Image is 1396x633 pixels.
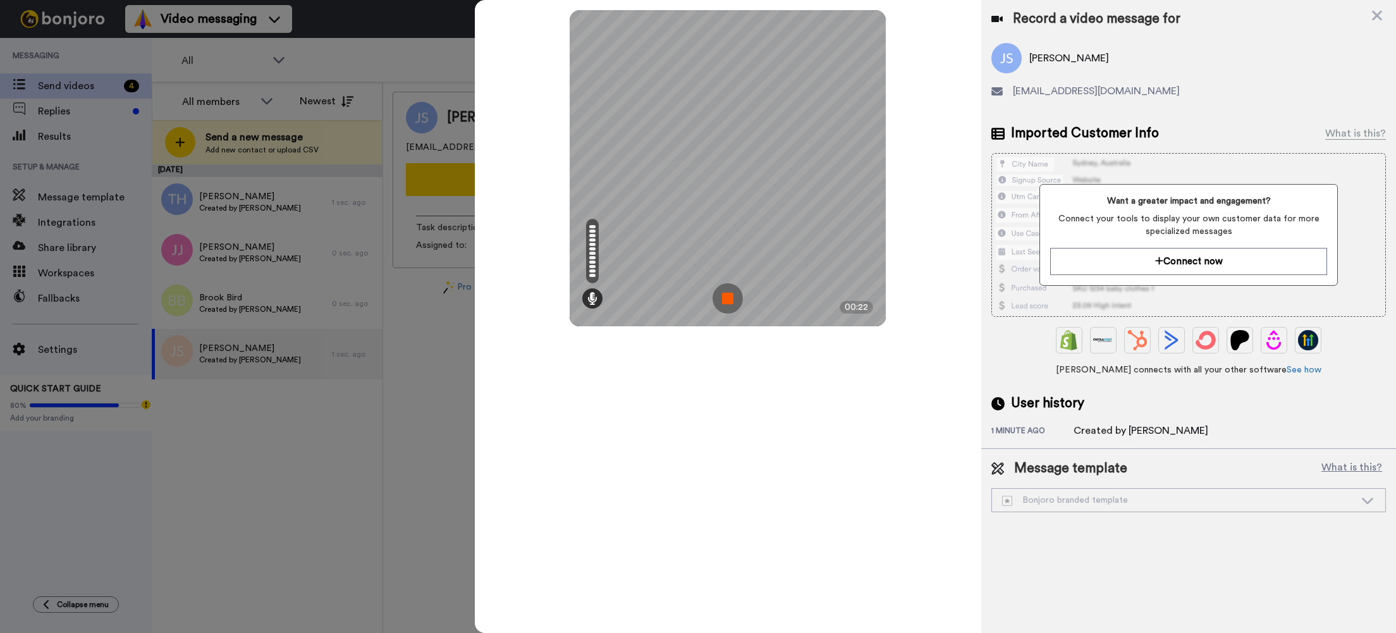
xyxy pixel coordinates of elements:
span: Imported Customer Info [1011,124,1159,143]
img: ConvertKit [1196,330,1216,350]
img: Ontraport [1093,330,1113,350]
img: Drip [1264,330,1284,350]
div: Bonjoro branded template [1002,494,1355,507]
span: [EMAIL_ADDRESS][DOMAIN_NAME] [1013,83,1180,99]
div: 1 minute ago [991,426,1074,438]
img: Hubspot [1127,330,1148,350]
span: Want a greater impact and engagement? [1050,195,1327,207]
img: Patreon [1230,330,1250,350]
img: Shopify [1059,330,1079,350]
a: See how [1287,366,1321,374]
div: What is this? [1325,126,1386,141]
span: Connect your tools to display your own customer data for more specialized messages [1050,212,1327,238]
span: Message template [1014,459,1127,478]
span: User history [1011,394,1084,413]
div: Created by [PERSON_NAME] [1074,423,1208,438]
img: ActiveCampaign [1161,330,1182,350]
img: demo-template.svg [1002,496,1012,506]
img: GoHighLevel [1298,330,1318,350]
span: [PERSON_NAME] connects with all your other software [991,364,1386,376]
img: ic_record_stop.svg [713,283,743,314]
div: 00:22 [840,301,873,314]
button: Connect now [1050,248,1327,275]
button: What is this? [1318,459,1386,478]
